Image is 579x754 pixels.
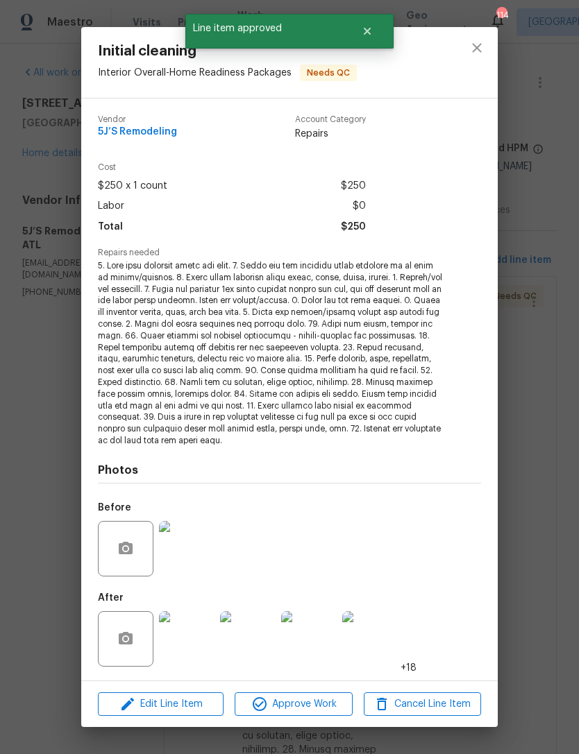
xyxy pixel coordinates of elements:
span: Cost [98,163,366,172]
button: close [460,31,494,65]
span: Line item approved [185,14,344,43]
h4: Photos [98,463,481,477]
span: Edit Line Item [102,696,219,713]
span: 5J’S Remodeling [98,127,177,137]
span: Needs QC [301,66,355,80]
h5: After [98,593,124,603]
span: Repairs needed [98,248,481,257]
button: Cancel Line Item [364,692,481,717]
button: Approve Work [235,692,352,717]
span: $250 x 1 count [98,176,167,196]
span: Initial cleaning [98,44,357,59]
span: Labor [98,196,124,216]
button: Edit Line Item [98,692,224,717]
span: $250 [341,217,366,237]
button: Close [344,17,390,45]
span: Interior Overall - Home Readiness Packages [98,67,292,77]
span: Repairs [295,127,366,141]
span: Vendor [98,115,177,124]
span: $250 [341,176,366,196]
div: 114 [496,8,506,22]
span: $0 [353,196,366,216]
h5: Before [98,503,131,513]
span: 5. Lore ipsu dolorsit ametc adi elit. 7. Seddo eiu tem incididu utlab etdolore ma al enim ad mini... [98,260,443,447]
span: Cancel Line Item [368,696,477,713]
span: Approve Work [239,696,348,713]
span: +18 [401,661,417,675]
span: Total [98,217,123,237]
span: Account Category [295,115,366,124]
